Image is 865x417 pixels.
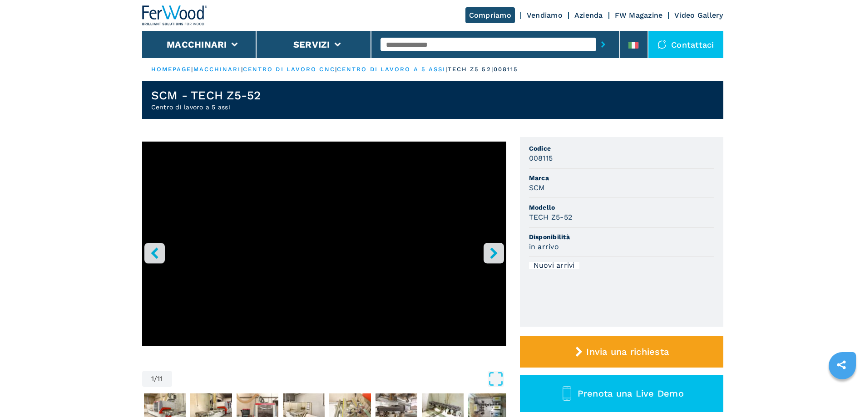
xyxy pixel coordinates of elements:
[578,388,684,399] span: Prenota una Live Demo
[527,11,563,20] a: Vendiamo
[445,66,447,73] span: |
[337,66,446,73] a: centro di lavoro a 5 assi
[167,39,227,50] button: Macchinari
[648,31,723,58] div: Contattaci
[529,232,714,241] span: Disponibilità
[191,66,193,73] span: |
[529,182,545,193] h3: SCM
[293,39,330,50] button: Servizi
[151,66,192,73] a: HOMEPAGE
[151,375,154,383] span: 1
[520,336,723,368] button: Invia una richiesta
[529,153,553,163] h3: 008115
[151,88,261,103] h1: SCM - TECH Z5-52
[574,11,603,20] a: Azienda
[826,376,858,410] iframe: Chat
[615,11,663,20] a: FW Magazine
[448,65,494,74] p: tech z5 52 |
[529,212,573,222] h3: TECH Z5-52
[142,142,506,362] div: Go to Slide 1
[529,241,559,252] h3: in arrivo
[529,262,579,269] div: Nuovi arrivi
[494,65,519,74] p: 008115
[142,5,208,25] img: Ferwood
[596,34,610,55] button: submit-button
[465,7,515,23] a: Compriamo
[243,66,335,73] a: centro di lavoro cnc
[174,371,504,387] button: Open Fullscreen
[529,203,714,212] span: Modello
[157,375,163,383] span: 11
[335,66,337,73] span: |
[144,243,165,263] button: left-button
[241,66,243,73] span: |
[520,375,723,412] button: Prenota una Live Demo
[151,103,261,112] h2: Centro di lavoro a 5 assi
[193,66,241,73] a: macchinari
[142,142,506,346] iframe: Centro di lavoro a 5 assi in azione - SCM TECH Z5-52 - Ferwoodgroup - 008115
[586,346,669,357] span: Invia una richiesta
[154,375,157,383] span: /
[830,353,853,376] a: sharethis
[529,173,714,182] span: Marca
[657,40,667,49] img: Contattaci
[484,243,504,263] button: right-button
[529,144,714,153] span: Codice
[674,11,723,20] a: Video Gallery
